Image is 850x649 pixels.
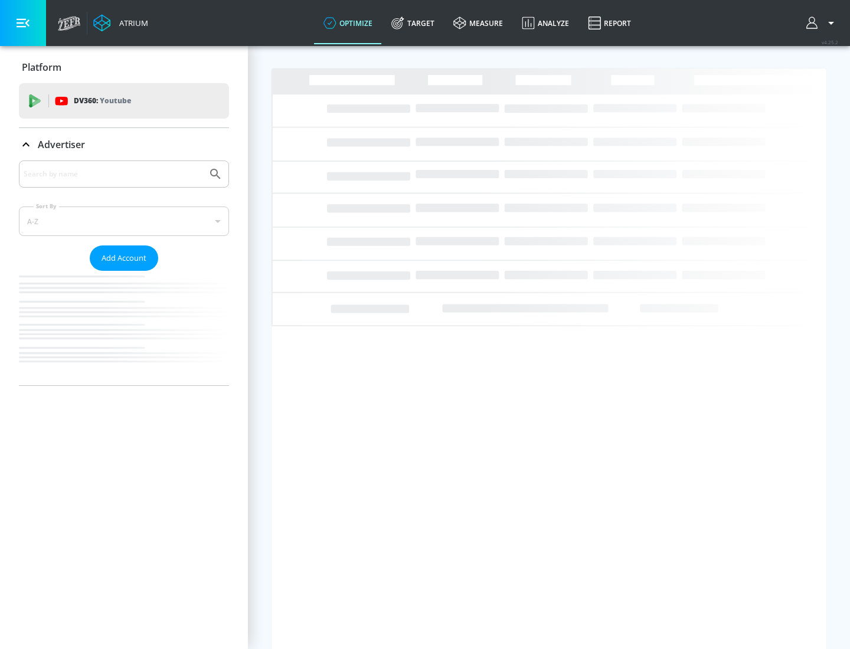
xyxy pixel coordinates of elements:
[822,39,838,45] span: v 4.25.2
[19,271,229,385] nav: list of Advertiser
[19,206,229,236] div: A-Z
[512,2,578,44] a: Analyze
[19,128,229,161] div: Advertiser
[102,251,146,265] span: Add Account
[314,2,382,44] a: optimize
[90,245,158,271] button: Add Account
[444,2,512,44] a: measure
[19,160,229,385] div: Advertiser
[34,202,59,210] label: Sort By
[19,83,229,119] div: DV360: Youtube
[93,14,148,32] a: Atrium
[22,61,61,74] p: Platform
[19,51,229,84] div: Platform
[24,166,202,182] input: Search by name
[38,138,85,151] p: Advertiser
[100,94,131,107] p: Youtube
[115,18,148,28] div: Atrium
[382,2,444,44] a: Target
[74,94,131,107] p: DV360:
[578,2,640,44] a: Report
